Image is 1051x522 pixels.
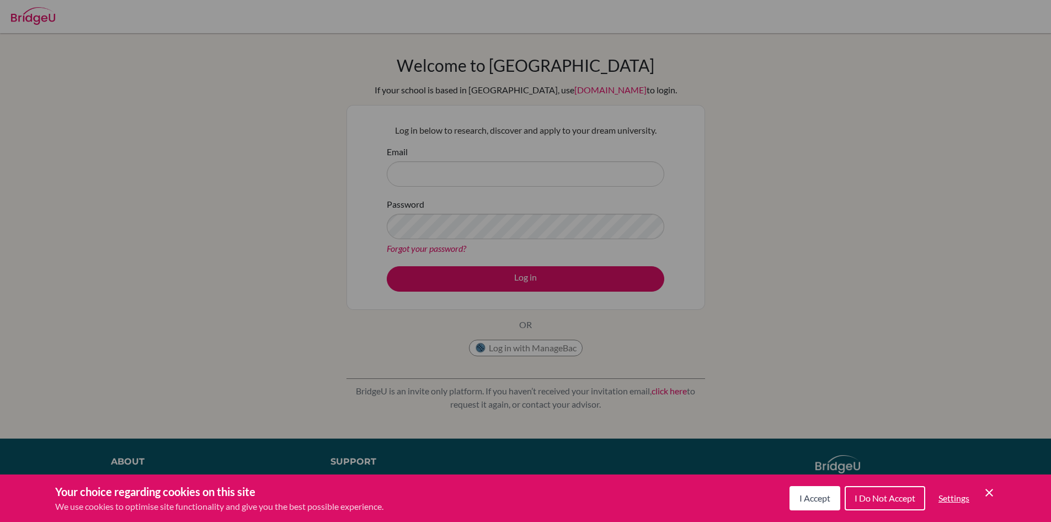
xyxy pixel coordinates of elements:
h3: Your choice regarding cookies on this site [55,483,383,500]
button: Settings [930,487,978,509]
button: I Accept [789,486,840,510]
span: I Do Not Accept [855,493,915,503]
span: I Accept [799,493,830,503]
button: I Do Not Accept [845,486,925,510]
button: Save and close [983,486,996,499]
p: We use cookies to optimise site functionality and give you the best possible experience. [55,500,383,513]
span: Settings [938,493,969,503]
